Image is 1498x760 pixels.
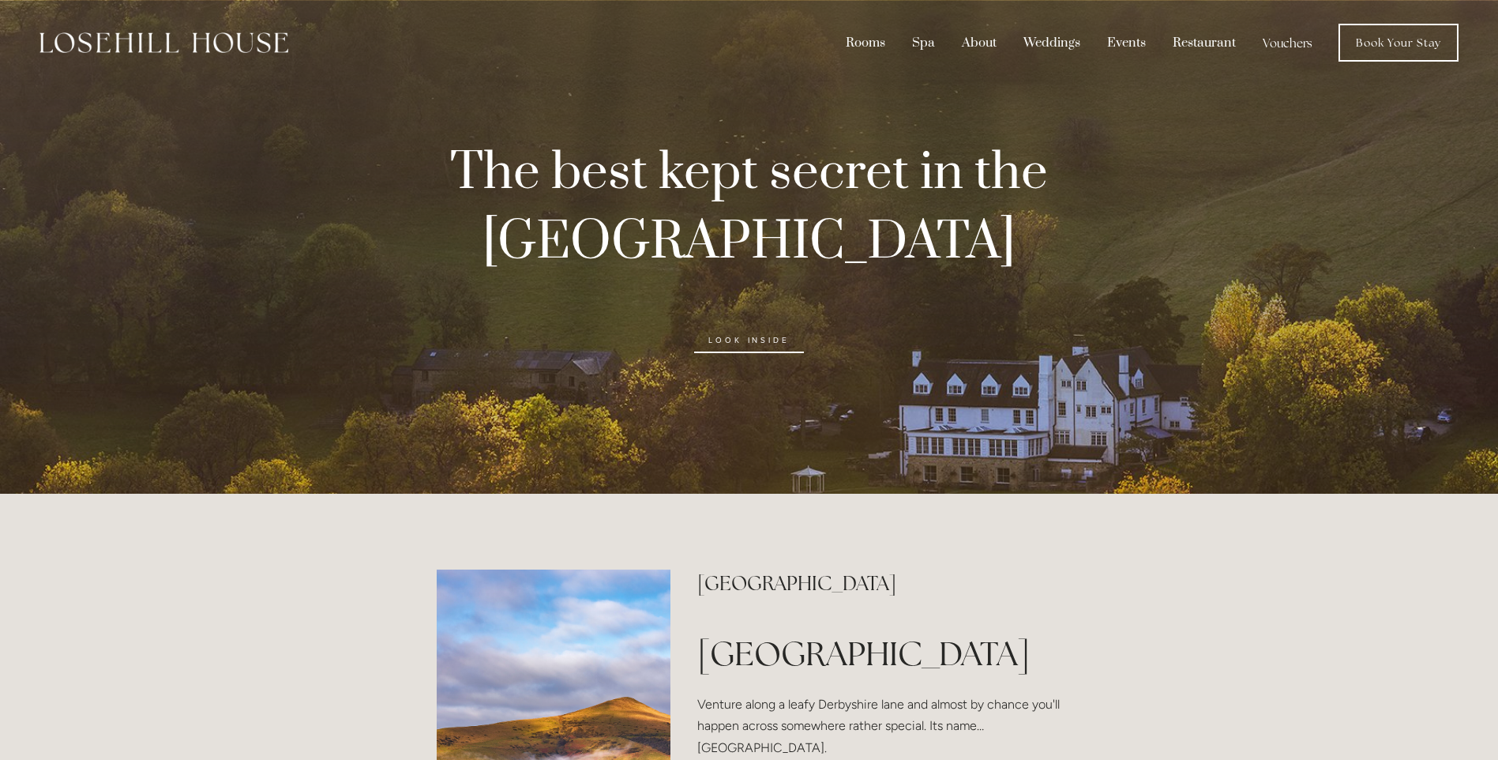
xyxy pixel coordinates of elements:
img: Losehill House [39,32,288,53]
div: Events [1095,28,1158,58]
div: Rooms [834,28,897,58]
strong: The best kept secret in the [GEOGRAPHIC_DATA] [450,141,1059,275]
div: Restaurant [1161,28,1248,58]
a: Book Your Stay [1338,24,1459,62]
p: Venture along a leafy Derbyshire lane and almost by chance you'll happen across somewhere rather ... [697,694,1061,758]
div: About [950,28,1008,58]
a: Vouchers [1251,28,1324,58]
div: Weddings [1012,28,1092,58]
h2: [GEOGRAPHIC_DATA] [697,570,1061,597]
div: Spa [900,28,947,58]
h1: [GEOGRAPHIC_DATA] [697,630,1061,677]
a: look inside [694,328,803,353]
